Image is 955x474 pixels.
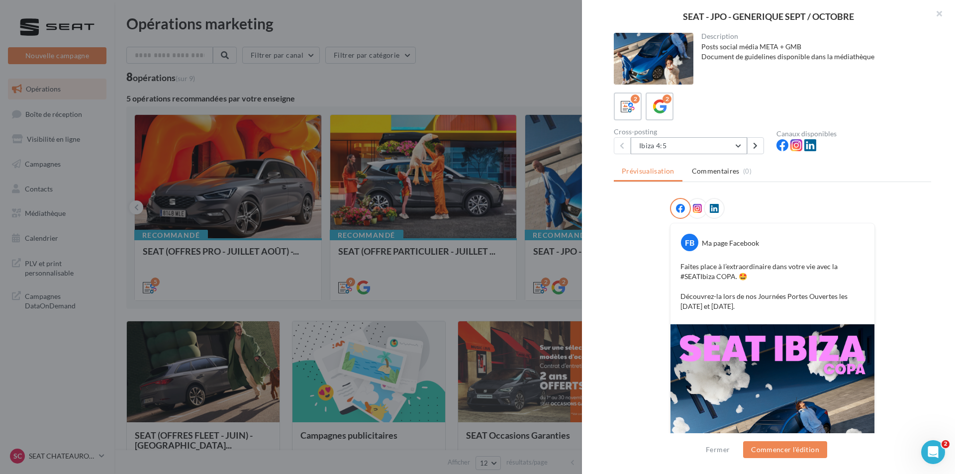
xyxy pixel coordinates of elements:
[743,441,827,458] button: Commencer l'édition
[598,12,939,21] div: SEAT - JPO - GENERIQUE SEPT / OCTOBRE
[701,42,924,62] div: Posts social média META + GMB Document de guidelines disponible dans la médiathèque
[942,440,950,448] span: 2
[702,238,759,248] div: Ma page Facebook
[692,166,740,176] span: Commentaires
[681,234,698,251] div: FB
[680,262,864,311] p: Faites place à l’extraordinaire dans votre vie avec la #SEATIbiza COPA. 🤩 Découvrez-la lors de no...
[631,95,640,103] div: 2
[743,167,752,175] span: (0)
[921,440,945,464] iframe: Intercom live chat
[701,33,924,40] div: Description
[702,444,734,456] button: Fermer
[631,137,747,154] button: Ibiza 4:5
[663,95,671,103] div: 2
[614,128,768,135] div: Cross-posting
[776,130,931,137] div: Canaux disponibles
